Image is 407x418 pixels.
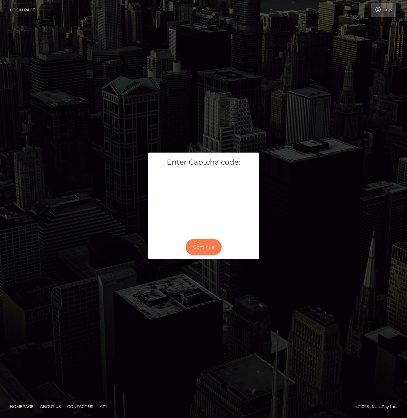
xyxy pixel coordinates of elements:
[371,3,396,17] a: Login
[186,239,222,255] button: Continue
[7,401,36,411] a: Homepage
[65,401,96,411] a: Contact Us
[153,157,254,168] h5: Enter Captcha code:
[356,403,402,410] div: © 2025 , MassPay Inc.
[153,172,254,230] iframe: mtcaptcha
[97,401,109,411] a: API
[10,3,35,17] a: Login Page
[37,401,63,411] a: About Us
